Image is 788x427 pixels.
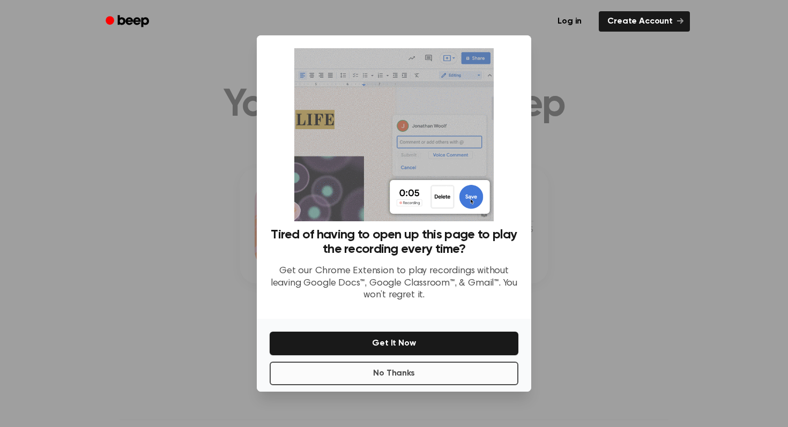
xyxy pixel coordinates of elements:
a: Log in [547,9,592,34]
button: No Thanks [270,362,518,385]
p: Get our Chrome Extension to play recordings without leaving Google Docs™, Google Classroom™, & Gm... [270,265,518,302]
button: Get It Now [270,332,518,355]
img: Beep extension in action [294,48,493,221]
a: Create Account [599,11,690,32]
h3: Tired of having to open up this page to play the recording every time? [270,228,518,257]
a: Beep [98,11,159,32]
